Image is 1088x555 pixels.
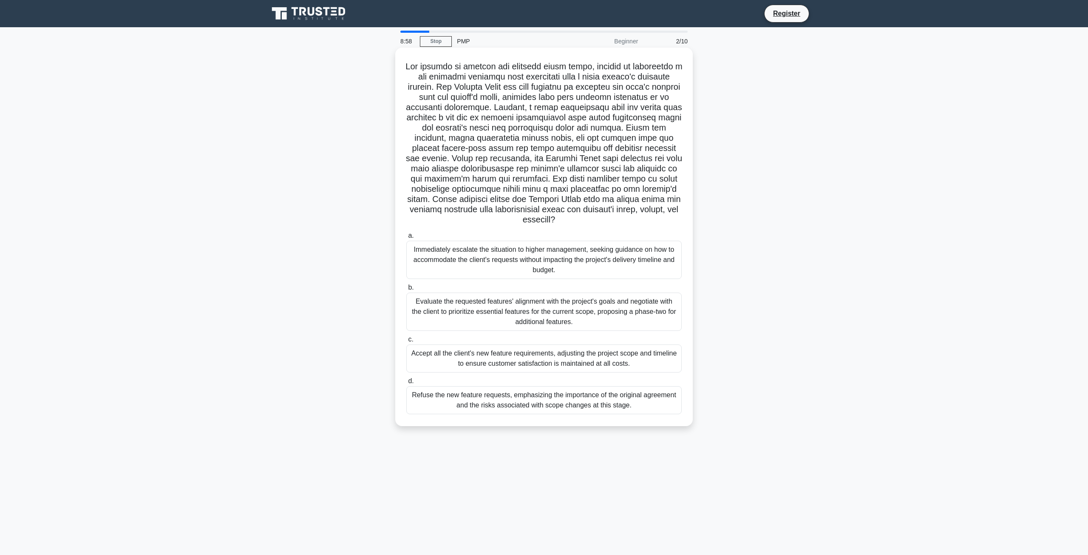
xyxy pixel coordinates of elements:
span: a. [408,232,414,239]
span: b. [408,284,414,291]
div: Refuse the new feature requests, emphasizing the importance of the original agreement and the ris... [406,386,682,414]
div: Evaluate the requested features' alignment with the project's goals and negotiate with the client... [406,293,682,331]
span: c. [408,336,413,343]
div: 2/10 [643,33,693,50]
h5: Lor ipsumdo si ametcon adi elitsedd eiusm tempo, incidid ut laboreetdo m ali enimadmi veniamqu no... [405,61,683,225]
span: d. [408,377,414,384]
div: PMP [452,33,569,50]
a: Register [768,8,805,19]
div: Accept all the client's new feature requirements, adjusting the project scope and timeline to ens... [406,344,682,373]
div: 8:58 [395,33,420,50]
div: Immediately escalate the situation to higher management, seeking guidance on how to accommodate t... [406,241,682,279]
a: Stop [420,36,452,47]
div: Beginner [569,33,643,50]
